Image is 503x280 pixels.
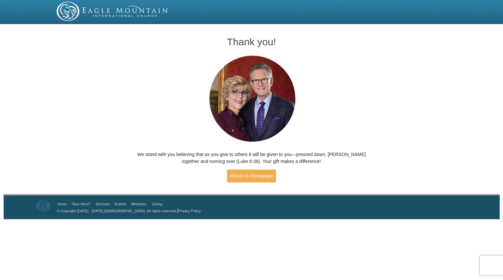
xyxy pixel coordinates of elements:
[55,207,201,214] p: |
[129,151,374,165] p: We stand with you believing that as you give to others it will be given to you—pressed down, [PER...
[57,209,177,213] a: © Copyright [DATE] - [DATE] [DEMOGRAPHIC_DATA]. All rights reserved.
[57,2,168,21] img: EMIC
[57,202,67,206] a: Home
[37,200,50,212] img: Eagle Mountain International Church
[152,202,162,206] a: Giving
[115,202,126,206] a: Events
[178,209,201,213] a: Privacy Policy
[227,170,276,182] a: Return to Homepage
[131,202,147,206] a: Ministries
[96,202,110,206] a: Services
[129,36,374,47] h1: Thank you!
[72,202,90,206] a: New Here?
[203,54,300,144] img: Pastors George and Terri Pearsons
